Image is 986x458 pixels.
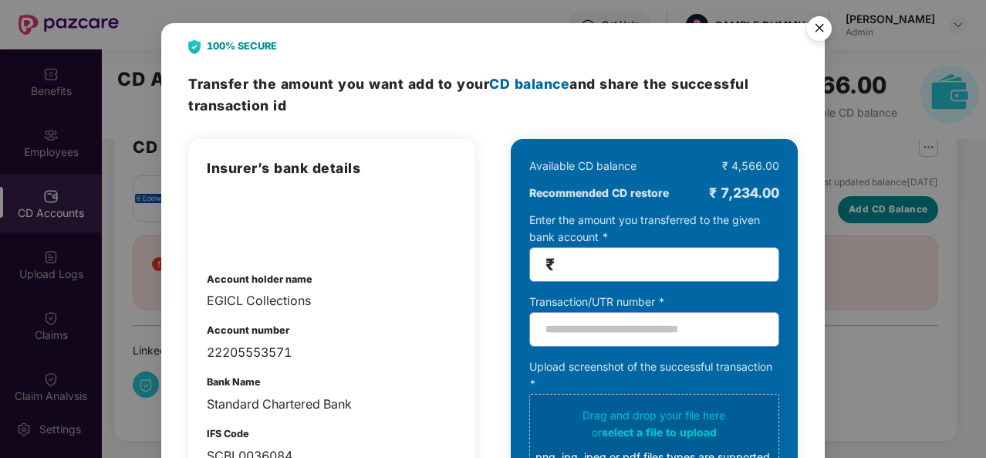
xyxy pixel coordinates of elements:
[798,9,841,53] img: svg+xml;base64,PHN2ZyB4bWxucz0iaHR0cDovL3d3dy53My5vcmcvMjAwMC9zdmciIHdpZHRoPSI1NiIgaGVpZ2h0PSI1Ni...
[207,273,312,285] b: Account holder name
[798,8,839,50] button: Close
[722,158,779,175] div: ₹ 4,566.00
[207,291,457,310] div: EGICL Collections
[489,76,569,92] span: CD balance
[207,195,287,249] img: admin-overview
[529,158,637,175] div: Available CD balance
[207,158,457,179] h3: Insurer’s bank details
[207,376,261,388] b: Bank Name
[188,73,798,116] h3: Transfer the amount and share the successful transaction id
[338,76,569,92] span: you want add to your
[188,39,201,54] img: svg+xml;base64,PHN2ZyB4bWxucz0iaHR0cDovL3d3dy53My5vcmcvMjAwMC9zdmciIHdpZHRoPSIyNCIgaGVpZ2h0PSIyOC...
[207,428,249,439] b: IFS Code
[602,426,717,439] span: select a file to upload
[529,293,779,310] div: Transaction/UTR number *
[529,185,669,202] b: Recommended CD restore
[529,212,779,282] div: Enter the amount you transferred to the given bank account *
[545,256,555,273] span: ₹
[709,182,779,204] div: ₹ 7,234.00
[207,343,457,362] div: 22205553571
[207,395,457,414] div: Standard Chartered Bank
[535,424,773,441] div: or
[207,324,289,336] b: Account number
[207,39,277,54] b: 100% SECURE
